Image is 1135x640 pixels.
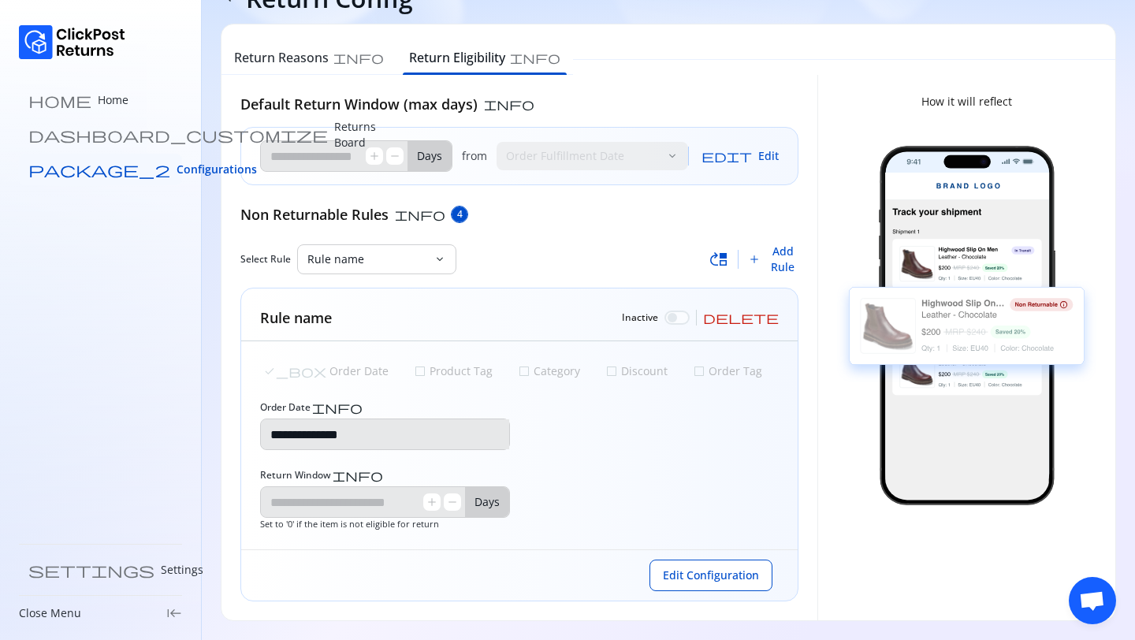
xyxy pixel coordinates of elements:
[161,562,203,578] p: Settings
[530,363,580,379] p: Category
[260,360,392,382] button: Order Date
[484,98,534,110] span: info
[166,605,182,621] span: keyboard_tab_rtl
[663,567,759,583] span: Edit Configuration
[434,253,446,266] span: keyboard_arrow_down
[334,119,376,151] p: Returns Board
[312,401,363,414] span: info
[921,94,1012,110] p: How it will reflect
[28,162,170,177] span: package_2
[333,469,383,482] span: info
[260,307,332,328] h5: Rule name
[758,148,779,164] span: Edit
[28,127,328,143] span: dashboard_customize
[690,360,765,382] button: Order Tag
[19,119,182,151] a: dashboard_customize Returns Board
[407,141,452,171] p: Days
[465,487,509,517] p: Days
[260,401,363,414] label: Order Date
[767,244,798,275] span: Add Rule
[240,253,291,266] span: Select Rule
[234,48,329,67] h6: Return Reasons
[19,154,182,185] a: package_2 Configurations
[28,92,91,108] span: home
[649,560,772,591] button: Edit Configuration
[28,562,154,578] span: settings
[602,360,671,382] button: Discount
[703,311,779,324] span: delete
[19,25,125,59] img: Logo
[260,518,439,530] span: Set to '0' if the item is not eligible for return
[395,208,445,221] span: info
[709,250,728,269] span: move_up
[19,605,81,621] p: Close Menu
[510,51,560,64] span: info
[701,140,779,172] button: Edit
[333,51,384,64] span: info
[19,84,182,116] a: home Home
[618,363,668,379] p: Discount
[409,48,505,67] h6: Return Eligibility
[19,605,182,621] div: Close Menukeyboard_tab_rtl
[457,208,463,221] span: 4
[411,360,496,382] button: Product Tag
[705,363,762,379] p: Order Tag
[748,253,761,266] span: add
[307,251,427,267] p: Rule name
[98,92,128,108] p: Home
[462,148,487,164] p: from
[426,363,493,379] p: Product Tag
[515,360,583,382] button: Category
[326,363,389,379] p: Order Date
[1069,577,1116,624] div: Open chat
[506,148,661,164] p: Order Fulfillment Date
[622,311,658,324] span: Inactive
[701,150,752,162] span: edit
[240,204,389,225] h5: Non Returnable Rules
[177,162,257,177] span: Configurations
[19,554,182,586] a: settings Settings
[260,469,383,482] label: Return Window
[240,94,478,114] h5: Default Return Window (max days)
[748,244,798,275] button: Add Rule
[837,128,1096,523] img: return-image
